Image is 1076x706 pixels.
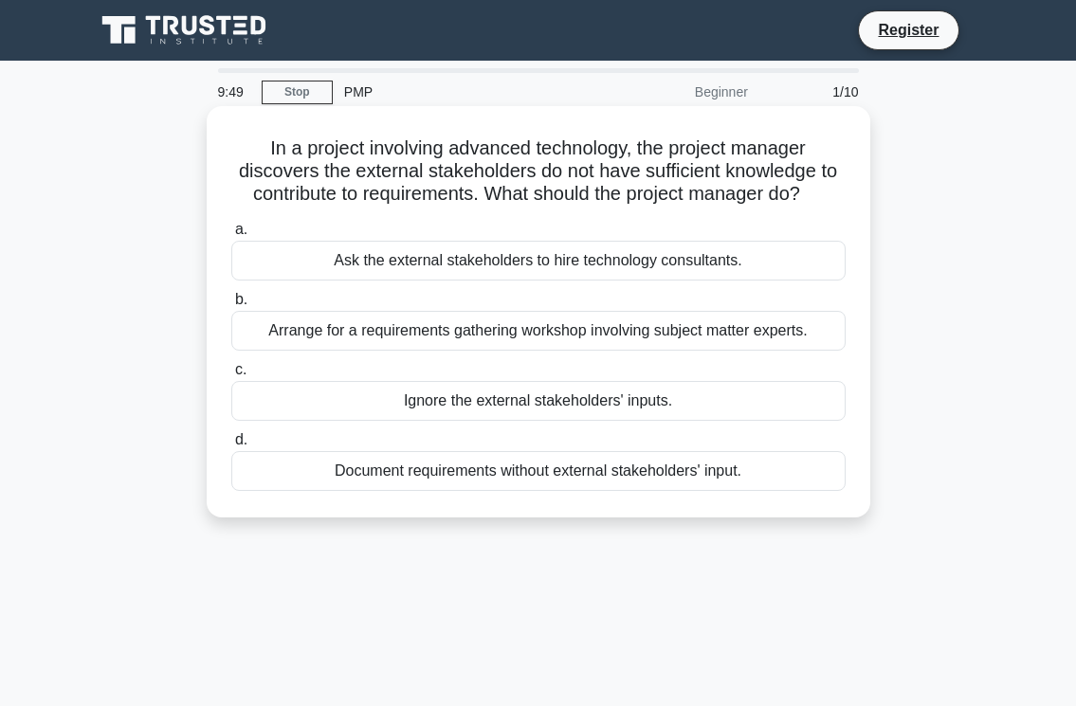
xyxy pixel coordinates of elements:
[262,81,333,104] a: Stop
[333,73,593,111] div: PMP
[235,361,246,377] span: c.
[235,291,247,307] span: b.
[231,311,846,351] div: Arrange for a requirements gathering workshop involving subject matter experts.
[229,136,848,207] h5: In a project involving advanced technology, the project manager discovers the external stakeholde...
[235,221,247,237] span: a.
[593,73,759,111] div: Beginner
[207,73,262,111] div: 9:49
[759,73,870,111] div: 1/10
[231,381,846,421] div: Ignore the external stakeholders' inputs.
[231,451,846,491] div: Document requirements without external stakeholders' input.
[866,18,950,42] a: Register
[235,431,247,447] span: d.
[231,241,846,281] div: Ask the external stakeholders to hire technology consultants.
